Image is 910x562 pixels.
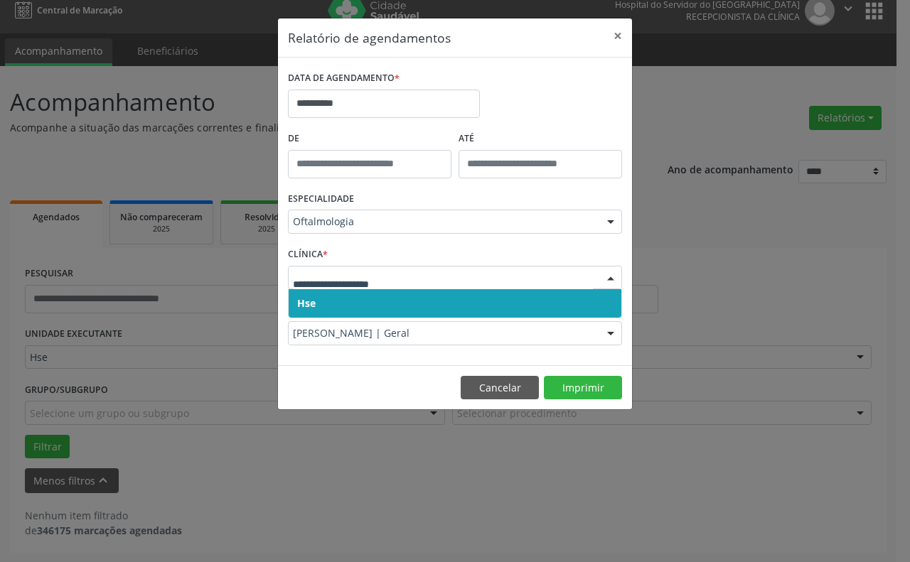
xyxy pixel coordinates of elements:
label: De [288,128,451,150]
span: Oftalmologia [293,215,593,229]
button: Close [604,18,632,53]
label: ESPECIALIDADE [288,188,354,210]
span: [PERSON_NAME] | Geral [293,326,593,340]
span: Hse [297,296,316,310]
button: Imprimir [544,376,622,400]
label: CLÍNICA [288,244,328,266]
label: ATÉ [459,128,622,150]
button: Cancelar [461,376,539,400]
label: DATA DE AGENDAMENTO [288,67,400,90]
h5: Relatório de agendamentos [288,28,451,47]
